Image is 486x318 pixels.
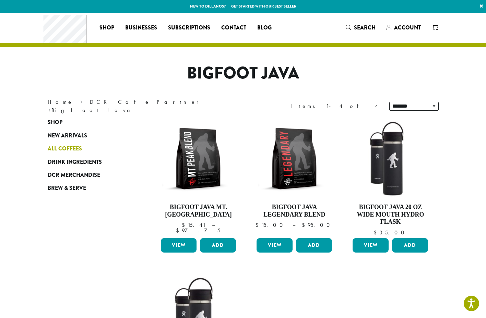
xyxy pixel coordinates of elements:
a: Bigfoot Java 20 oz Wide Mouth Hydro Flask $35.00 [351,119,430,235]
h4: Bigfoot Java 20 oz Wide Mouth Hydro Flask [351,204,430,226]
span: $ [302,221,308,229]
a: View [161,238,197,253]
span: Subscriptions [168,24,210,32]
a: Bigfoot Java Legendary Blend [255,119,334,235]
a: Brew & Serve [48,182,130,195]
span: Search [354,24,376,32]
span: $ [256,221,261,229]
bdi: 35.00 [374,229,407,236]
a: DCR Merchandise [48,169,130,182]
span: – [293,221,295,229]
a: Shop [48,116,130,129]
img: BFJ_Legendary_12oz-300x300.png [255,119,334,198]
nav: Breadcrumb [48,98,233,114]
button: Add [392,238,428,253]
button: Add [296,238,332,253]
span: $ [182,221,188,229]
span: Contact [221,24,246,32]
span: Account [394,24,421,32]
img: BFJ_MtPeak_12oz-300x300.png [159,119,238,198]
bdi: 97.75 [176,227,221,234]
span: Blog [257,24,272,32]
div: Items 1-4 of 4 [291,102,379,110]
span: – [212,221,215,229]
a: Shop [94,22,120,33]
a: DCR Cafe Partner [90,98,203,106]
span: › [80,96,83,106]
span: Shop [48,118,62,127]
a: Search [340,22,381,33]
span: Shop [99,24,114,32]
bdi: 15.41 [182,221,205,229]
a: Get started with our best seller [231,3,296,9]
span: New Arrivals [48,132,87,140]
bdi: 15.00 [256,221,286,229]
a: View [257,238,293,253]
span: Drink Ingredients [48,158,102,167]
a: Bigfoot Java Mt. [GEOGRAPHIC_DATA] [159,119,238,235]
a: Home [48,98,73,106]
a: View [353,238,389,253]
button: Add [200,238,236,253]
img: LO2867-BFJ-Hydro-Flask-20oz-WM-wFlex-Sip-Lid-Black-300x300.jpg [351,119,430,198]
span: $ [176,227,182,234]
a: All Coffees [48,142,130,155]
bdi: 95.00 [302,221,333,229]
span: $ [374,229,379,236]
h4: Bigfoot Java Legendary Blend [255,204,334,218]
span: › [48,104,51,114]
span: DCR Merchandise [48,171,100,180]
span: All Coffees [48,145,82,153]
span: Businesses [125,24,157,32]
a: Drink Ingredients [48,155,130,168]
h4: Bigfoot Java Mt. [GEOGRAPHIC_DATA] [159,204,238,218]
span: Brew & Serve [48,184,86,193]
h1: Bigfoot Java [43,63,444,83]
a: New Arrivals [48,129,130,142]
